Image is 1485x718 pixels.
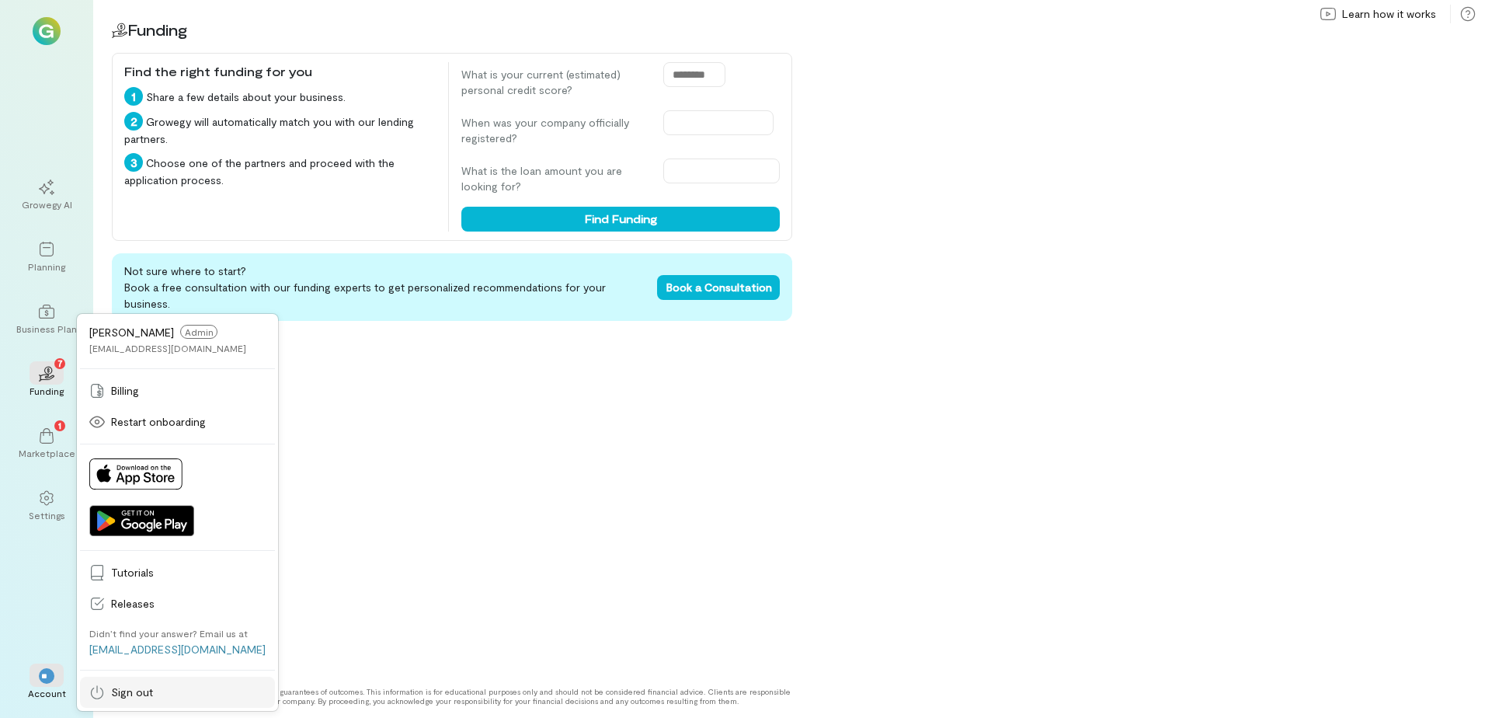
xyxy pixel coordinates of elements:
div: Choose one of the partners and proceed with the application process. [124,153,436,188]
span: Releases [111,596,266,612]
a: Growegy AI [19,167,75,223]
div: Account [28,687,66,699]
div: Share a few details about your business. [124,87,436,106]
a: Tutorials [80,557,275,588]
a: [EMAIL_ADDRESS][DOMAIN_NAME] [89,643,266,656]
a: Billing [80,375,275,406]
a: Planning [19,229,75,285]
div: Growegy will automatically match you with our lending partners. [124,112,436,147]
div: Marketplace [19,447,75,459]
div: Business Plan [16,322,77,335]
div: Not sure where to start? Book a free consultation with our funding experts to get personalized re... [112,253,792,321]
span: Restart onboarding [111,414,266,430]
a: Restart onboarding [80,406,275,437]
a: Sign out [80,677,275,708]
span: Admin [180,325,217,339]
span: Learn how it works [1342,6,1436,22]
label: What is the loan amount you are looking for? [461,163,648,194]
div: Growegy AI [22,198,72,211]
div: Planning [28,260,65,273]
label: What is your current (estimated) personal credit score? [461,67,648,98]
span: Billing [111,383,266,399]
div: Find the right funding for you [124,62,436,81]
img: Download on App Store [89,458,183,490]
button: Book a Consultation [657,275,780,300]
div: 1 [124,87,143,106]
a: Settings [19,478,75,534]
a: Business Plan [19,291,75,347]
a: Releases [80,588,275,619]
label: When was your company officially registered? [461,115,648,146]
div: [EMAIL_ADDRESS][DOMAIN_NAME] [89,342,246,354]
a: Funding [19,354,75,410]
div: 3 [124,153,143,172]
span: [PERSON_NAME] [89,326,174,339]
span: 7 [57,356,63,370]
div: Didn’t find your answer? Email us at [89,627,248,640]
div: Settings [29,509,65,521]
span: Funding [127,20,187,39]
div: 2 [124,112,143,131]
div: Funding [30,385,64,397]
span: 1 [58,418,61,432]
img: Get it on Google Play [89,505,194,536]
a: Marketplace [19,416,75,472]
span: Book a Consultation [666,281,772,294]
div: Disclaimer: Results may vary, and there are no guarantees of outcomes. This information is for ed... [112,687,792,706]
span: Sign out [111,685,266,700]
span: Tutorials [111,565,266,580]
button: Find Funding [461,207,780,232]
